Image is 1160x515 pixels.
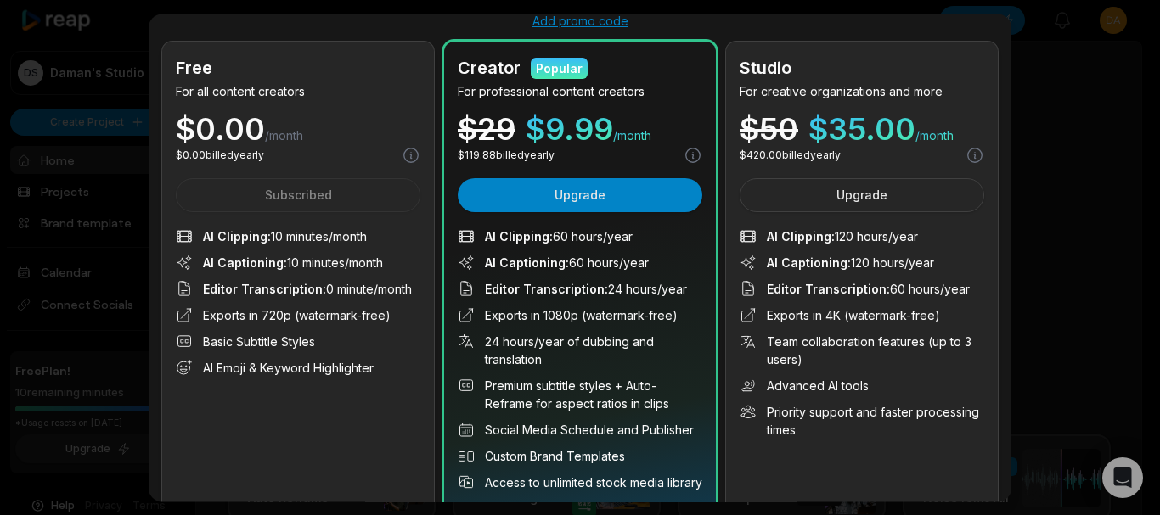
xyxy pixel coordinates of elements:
[485,281,687,299] span: 24 hours/year
[203,230,271,244] span: AI Clipping :
[162,14,998,29] div: Add promo code
[176,148,264,164] p: $ 0.00 billed yearly
[458,474,702,492] li: Access to unlimited stock media library
[458,448,702,466] li: Custom Brand Templates
[915,128,954,145] span: /month
[740,83,984,101] p: For creative organizations and more
[740,307,984,325] li: Exports in 4K (watermark-free)
[767,228,918,246] span: 120 hours/year
[458,179,702,213] button: Upgrade
[767,256,851,271] span: AI Captioning :
[458,333,702,369] li: 24 hours/year of dubbing and translation
[458,422,702,439] li: Social Media Schedule and Publisher
[458,148,555,164] p: $ 119.88 billed yearly
[458,56,521,81] h2: Creator
[485,255,649,272] span: 60 hours/year
[740,378,984,395] li: Advanced AI tools
[526,115,613,145] span: $ 9.99
[740,333,984,369] li: Team collaboration features (up to 3 users)
[458,307,702,325] li: Exports in 1080p (watermark-free)
[485,283,608,297] span: Editor Transcription :
[176,56,212,81] h2: Free
[740,56,791,81] h2: Studio
[176,360,420,378] li: AI Emoji & Keyword Highlighter
[458,378,702,413] li: Premium subtitle styles + Auto-Reframe for aspect ratios in clips
[767,230,835,244] span: AI Clipping :
[203,281,412,299] span: 0 minute/month
[203,283,326,297] span: Editor Transcription :
[203,228,367,246] span: 10 minutes/month
[458,83,702,101] p: For professional content creators
[458,115,515,145] div: $ 29
[203,256,287,271] span: AI Captioning :
[536,59,583,77] div: Popular
[176,115,265,145] span: $ 0.00
[767,281,970,299] span: 60 hours/year
[265,128,303,145] span: /month
[767,283,890,297] span: Editor Transcription :
[485,230,553,244] span: AI Clipping :
[485,256,569,271] span: AI Captioning :
[176,333,420,351] li: Basic Subtitle Styles
[740,115,798,145] div: $ 50
[740,404,984,439] li: Priority support and faster processing times
[740,148,841,164] p: $ 420.00 billed yearly
[485,228,633,246] span: 60 hours/year
[176,83,420,101] p: For all content creators
[613,128,651,145] span: /month
[740,179,984,213] button: Upgrade
[176,307,420,325] li: Exports in 720p (watermark-free)
[203,255,383,272] span: 10 minutes/month
[808,115,915,145] span: $ 35.00
[767,255,934,272] span: 120 hours/year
